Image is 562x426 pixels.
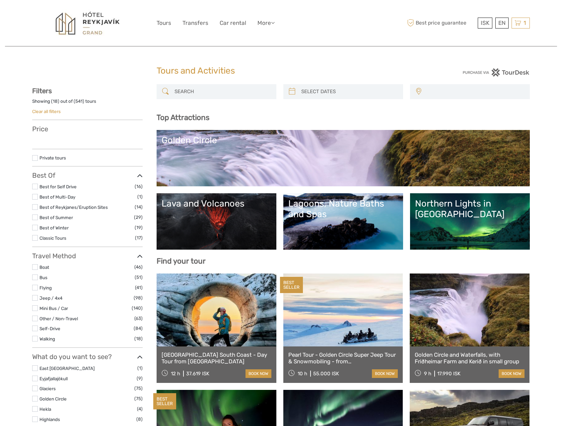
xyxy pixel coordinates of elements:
[220,18,246,28] a: Car rental
[39,285,52,290] a: Flying
[162,135,525,181] a: Golden Circle
[134,315,143,322] span: (63)
[171,371,180,377] span: 12 h
[437,371,460,377] div: 17.990 ISK
[172,86,273,97] input: SEARCH
[51,9,124,37] img: 1297-6b06db7f-02dc-4384-8cae-a6e720e92c06_logo_big.jpg
[246,369,271,378] a: book now
[257,18,275,28] a: More
[32,109,61,114] a: Clear all filters
[157,66,405,76] h1: Tours and Activities
[32,171,143,179] h3: Best Of
[39,366,95,371] a: East [GEOGRAPHIC_DATA]
[39,275,47,280] a: Bus
[137,405,143,413] span: (4)
[415,351,525,365] a: Golden Circle and Waterfalls, with Friðheimar Farm and Kerið in small group
[157,113,209,122] b: Top Attractions
[299,86,400,97] input: SELECT DATES
[415,198,525,220] div: Northern Lights in [GEOGRAPHIC_DATA]
[39,406,51,412] a: Hekla
[136,415,143,423] span: (8)
[134,294,143,302] span: (98)
[39,235,66,241] a: Classic Tours
[135,203,143,211] span: (14)
[313,371,339,377] div: 55.000 ISK
[134,385,143,392] span: (75)
[405,18,476,29] span: Best price guarantee
[39,396,67,401] a: Golden Circle
[157,257,206,266] b: Find your tour
[39,194,75,200] a: Best of Multi-Day
[39,184,77,189] a: Best for Self Drive
[162,135,525,146] div: Golden Circle
[372,369,398,378] a: book now
[137,364,143,372] span: (1)
[523,20,527,26] span: 1
[495,18,509,29] div: EN
[288,198,398,245] a: Lagoons, Nature Baths and Spas
[415,198,525,245] a: Northern Lights in [GEOGRAPHIC_DATA]
[288,351,398,365] a: Pearl Tour - Golden Circle Super Jeep Tour & Snowmobiling - from [GEOGRAPHIC_DATA]
[135,224,143,231] span: (19)
[39,336,55,341] a: Walking
[32,353,143,361] h3: What do you want to see?
[39,316,78,321] a: Other / Non-Travel
[162,198,271,209] div: Lava and Volcanoes
[39,386,56,391] a: Glaciers
[75,98,83,104] label: 541
[135,284,143,291] span: (41)
[288,198,398,220] div: Lagoons, Nature Baths and Spas
[39,417,60,422] a: Highlands
[39,306,68,311] a: Mini Bus / Car
[32,252,143,260] h3: Travel Method
[53,98,58,104] label: 18
[182,18,208,28] a: Transfers
[153,393,176,410] div: BEST SELLER
[137,375,143,382] span: (9)
[134,263,143,271] span: (46)
[499,369,525,378] a: book now
[39,265,49,270] a: Boat
[32,98,143,108] div: Showing ( ) out of ( ) tours
[134,325,143,332] span: (84)
[157,18,171,28] a: Tours
[280,277,303,293] div: BEST SELLER
[39,155,66,160] a: Private tours
[134,213,143,221] span: (29)
[39,295,62,301] a: Jeep / 4x4
[32,125,143,133] h3: Price
[186,371,209,377] div: 37.619 ISK
[135,234,143,242] span: (17)
[132,304,143,312] span: (140)
[162,351,271,365] a: [GEOGRAPHIC_DATA] South Coast - Day Tour from [GEOGRAPHIC_DATA]
[39,376,68,381] a: Eyjafjallajökull
[298,371,307,377] span: 10 h
[39,215,73,220] a: Best of Summer
[39,205,108,210] a: Best of Reykjanes/Eruption Sites
[135,183,143,190] span: (16)
[462,68,530,77] img: PurchaseViaTourDesk.png
[424,371,431,377] span: 9 h
[134,395,143,402] span: (75)
[39,225,69,230] a: Best of Winter
[39,326,60,331] a: Self-Drive
[481,20,489,26] span: ISK
[137,193,143,201] span: (1)
[32,87,52,95] strong: Filters
[134,335,143,342] span: (18)
[135,274,143,281] span: (51)
[162,198,271,245] a: Lava and Volcanoes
